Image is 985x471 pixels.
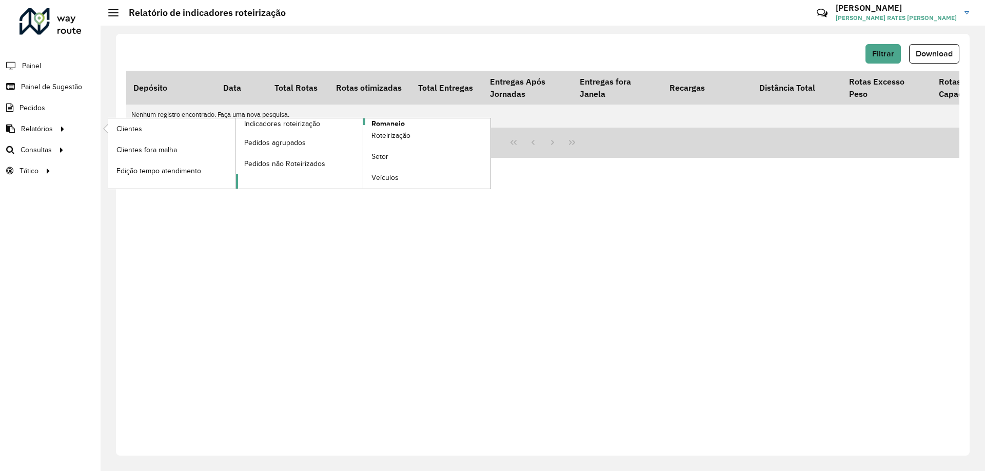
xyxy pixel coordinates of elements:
a: Indicadores roteirização [108,118,363,189]
button: Filtrar [865,44,901,64]
h3: [PERSON_NAME] [836,3,957,13]
a: Roteirização [363,126,490,146]
th: Data [216,71,267,105]
span: Indicadores roteirização [244,118,320,129]
button: Download [909,44,959,64]
span: Tático [19,166,38,176]
span: Pedidos agrupados [244,137,306,148]
span: Download [916,49,953,58]
span: [PERSON_NAME] RATES [PERSON_NAME] [836,13,957,23]
a: Pedidos não Roteirizados [236,153,363,174]
th: Distância Total [752,71,842,105]
span: Romaneio [371,118,405,129]
span: Clientes fora malha [116,145,177,155]
th: Entregas Após Jornadas [483,71,573,105]
a: Romaneio [236,118,491,189]
span: Pedidos [19,103,45,113]
a: Clientes fora malha [108,139,235,160]
span: Painel [22,60,41,71]
span: Clientes [116,124,142,134]
th: Rotas otimizadas [329,71,411,105]
span: Relatórios [21,124,53,134]
span: Consultas [21,145,52,155]
a: Veículos [363,168,490,188]
th: Entregas fora Janela [573,71,662,105]
span: Veículos [371,172,399,183]
th: Total Rotas [267,71,329,105]
span: Filtrar [872,49,894,58]
a: Contato Rápido [811,2,833,24]
a: Pedidos agrupados [236,132,363,153]
h2: Relatório de indicadores roteirização [119,7,286,18]
th: Rotas Excesso Peso [842,71,932,105]
span: Painel de Sugestão [21,81,82,92]
th: Recargas [662,71,752,105]
a: Edição tempo atendimento [108,160,235,181]
span: Roteirização [371,130,410,141]
span: Pedidos não Roteirizados [244,158,325,169]
span: Edição tempo atendimento [116,166,201,176]
th: Total Entregas [411,71,483,105]
a: Setor [363,147,490,167]
span: Setor [371,151,388,162]
a: Clientes [108,118,235,139]
th: Depósito [126,71,216,105]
